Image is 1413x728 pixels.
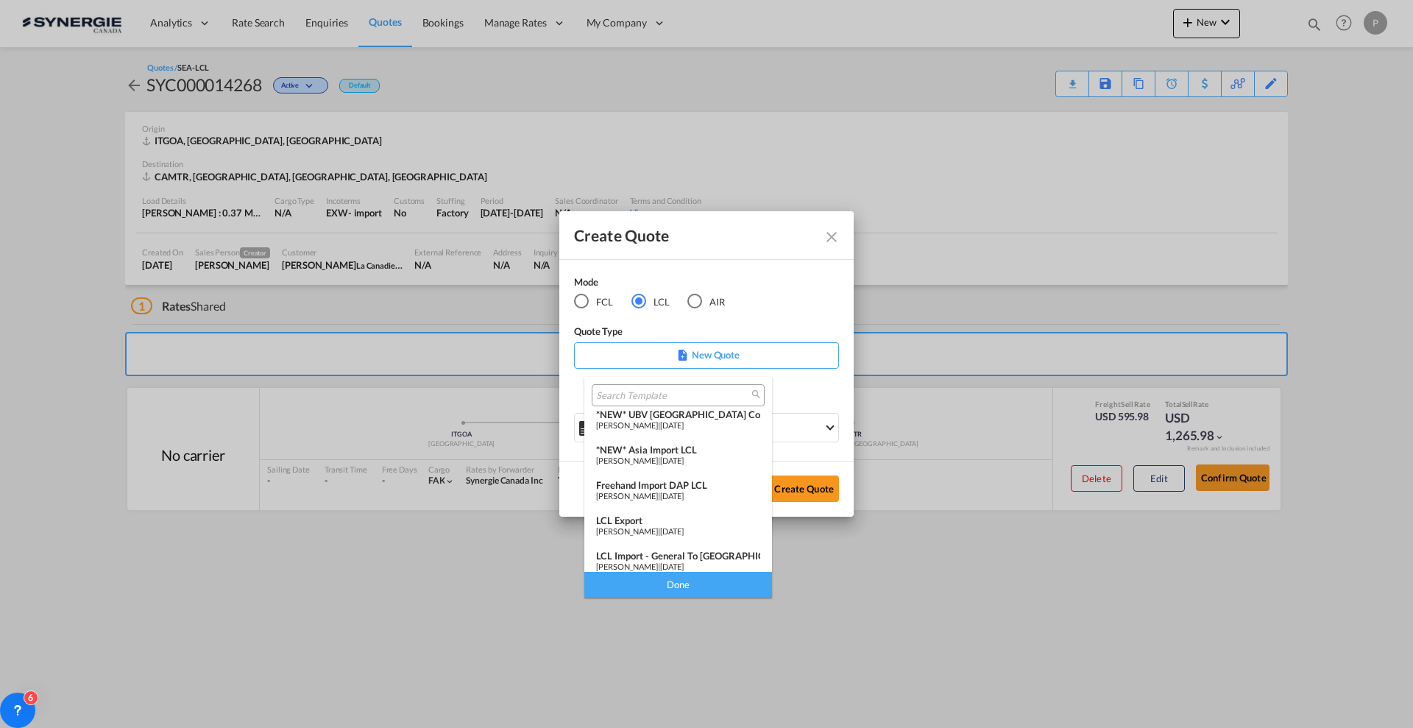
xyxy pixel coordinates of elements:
[660,491,684,501] span: [DATE]
[596,456,760,465] div: |
[660,562,684,571] span: [DATE]
[596,562,658,571] span: [PERSON_NAME]
[596,526,760,536] div: |
[596,420,658,430] span: [PERSON_NAME]
[660,526,684,536] span: [DATE]
[596,491,760,501] div: |
[596,479,760,491] div: Freehand Import DAP LCL
[596,550,760,562] div: LCL Import - General to [GEOGRAPHIC_DATA]
[596,562,760,571] div: |
[751,389,762,400] md-icon: icon-magnify
[660,456,684,465] span: [DATE]
[660,420,684,430] span: [DATE]
[596,409,760,420] div: *NEW* UBV [GEOGRAPHIC_DATA] consol LCL
[584,572,772,598] div: Done
[596,526,658,536] span: [PERSON_NAME]
[596,444,760,456] div: *NEW* Asia Import LCL
[596,491,658,501] span: [PERSON_NAME]
[596,420,760,430] div: |
[596,456,658,465] span: [PERSON_NAME]
[596,389,748,403] input: Search Template
[596,515,760,526] div: LCL Export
